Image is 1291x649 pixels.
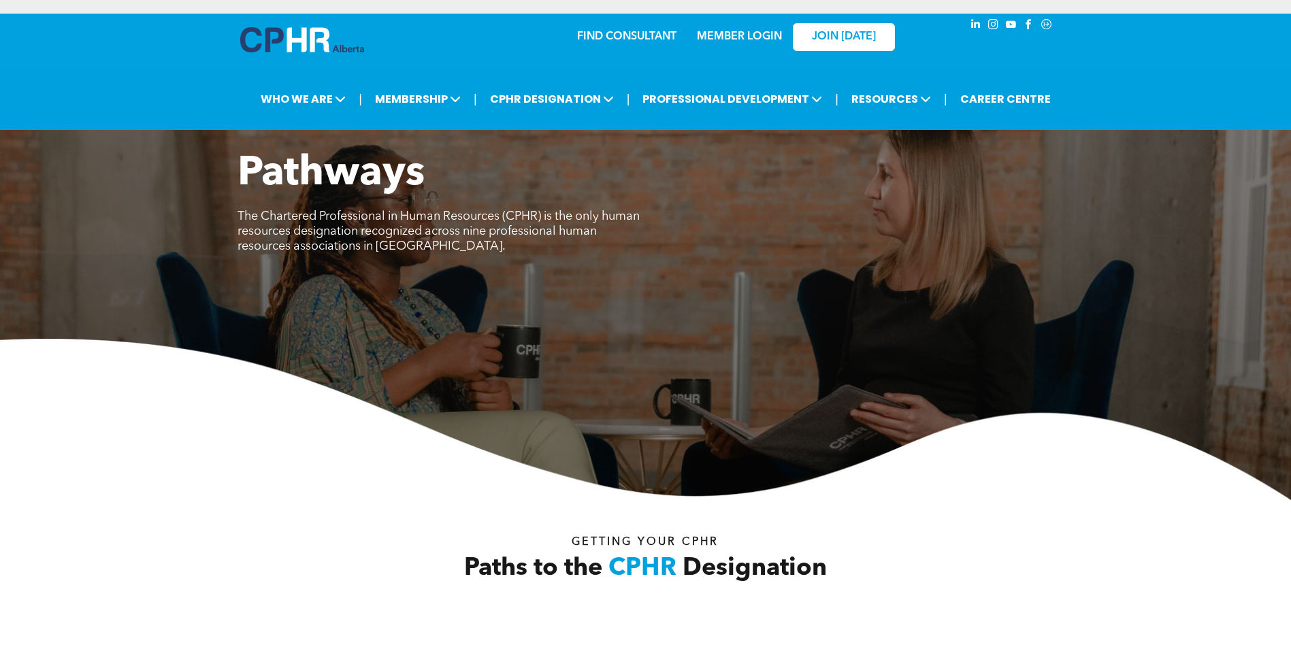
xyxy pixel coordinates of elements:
[793,23,895,51] a: JOIN [DATE]
[627,85,630,113] li: |
[608,556,676,581] span: CPHR
[474,85,477,113] li: |
[257,86,350,112] span: WHO WE ARE
[238,210,640,252] span: The Chartered Professional in Human Resources (CPHR) is the only human resources designation reco...
[956,86,1055,112] a: CAREER CENTRE
[371,86,465,112] span: MEMBERSHIP
[1039,17,1054,35] a: Social network
[240,27,364,52] img: A blue and white logo for cp alberta
[464,556,602,581] span: Paths to the
[968,17,983,35] a: linkedin
[1004,17,1019,35] a: youtube
[577,31,676,42] a: FIND CONSULTANT
[944,85,947,113] li: |
[638,86,826,112] span: PROFESSIONAL DEVELOPMENT
[238,154,425,195] span: Pathways
[812,31,876,44] span: JOIN [DATE]
[697,31,782,42] a: MEMBER LOGIN
[986,17,1001,35] a: instagram
[486,86,618,112] span: CPHR DESIGNATION
[1022,17,1036,35] a: facebook
[683,556,827,581] span: Designation
[847,86,935,112] span: RESOURCES
[572,537,719,548] span: Getting your Cphr
[359,85,362,113] li: |
[835,85,838,113] li: |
